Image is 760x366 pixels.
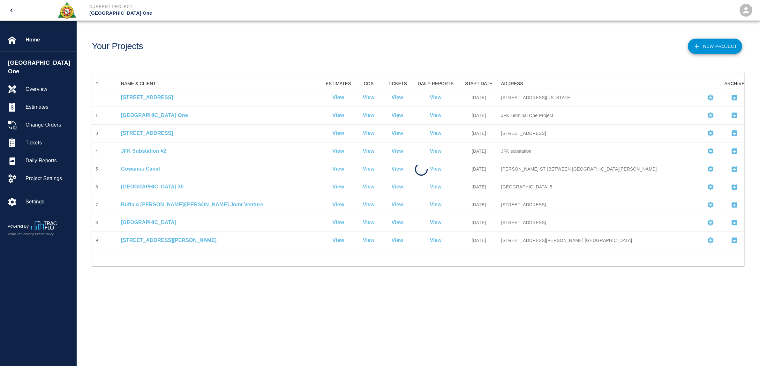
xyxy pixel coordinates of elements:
[95,201,98,208] div: 7
[333,237,344,244] a: View
[121,237,319,244] a: [STREET_ADDRESS][PERSON_NAME]
[430,147,442,155] a: View
[460,89,498,107] div: [DATE]
[89,4,415,10] p: Current Project
[33,232,54,236] a: Privacy Policy
[392,112,403,119] a: View
[392,183,403,191] a: View
[121,112,319,119] p: [GEOGRAPHIC_DATA] One
[121,219,319,226] a: [GEOGRAPHIC_DATA]
[26,121,71,129] span: Change Orders
[8,232,32,236] a: Terms of Service
[392,147,403,155] a: View
[8,59,73,76] span: [GEOGRAPHIC_DATA] One
[326,78,351,89] div: ESTIMATES
[333,129,344,137] a: View
[26,103,71,111] span: Estimates
[704,198,717,211] button: Settings
[728,335,760,366] iframe: Chat Widget
[364,78,374,89] div: COS
[460,214,498,232] div: [DATE]
[430,237,442,244] p: View
[363,165,375,173] a: View
[704,216,717,229] button: Settings
[333,165,344,173] a: View
[460,160,498,178] div: [DATE]
[501,201,699,208] div: [STREET_ADDRESS]
[704,234,717,247] button: Settings
[95,130,98,136] div: 3
[430,129,442,137] p: View
[460,78,498,89] div: START DATE
[89,10,415,17] p: [GEOGRAPHIC_DATA] One
[121,147,319,155] a: JFK Substation #2
[363,201,375,209] a: View
[121,165,319,173] a: Gowanus Canal
[26,36,71,44] span: Home
[26,175,71,182] span: Project Settings
[92,41,143,52] h1: Your Projects
[460,143,498,160] div: [DATE]
[354,78,383,89] div: COS
[333,201,344,209] p: View
[363,237,375,244] p: View
[121,94,319,101] p: [STREET_ADDRESS]
[418,78,454,89] div: DAILY REPORTS
[392,165,403,173] a: View
[724,78,744,89] div: ARCHIVE
[430,112,442,119] p: View
[121,201,319,209] p: Buffalo [PERSON_NAME]/[PERSON_NAME] Joint Venture
[719,78,750,89] div: ARCHIVE
[26,85,71,93] span: Overview
[501,184,699,190] div: [GEOGRAPHIC_DATA] 5
[95,78,98,89] div: #
[363,183,375,191] p: View
[363,147,375,155] a: View
[121,129,319,137] p: [STREET_ADDRESS]
[322,78,354,89] div: ESTIMATES
[363,129,375,137] p: View
[333,94,344,101] a: View
[32,232,33,236] span: |
[430,165,442,173] a: View
[430,94,442,101] p: View
[501,166,699,172] div: [PERSON_NAME] ST (BETWEEN [GEOGRAPHIC_DATA][PERSON_NAME]
[26,198,71,206] span: Settings
[430,201,442,209] a: View
[31,221,57,230] img: TracFlo
[460,232,498,250] div: [DATE]
[95,237,98,244] div: 9
[95,148,98,154] div: 4
[688,39,742,54] button: New Project
[460,196,498,214] div: [DATE]
[363,219,375,226] p: View
[704,145,717,157] button: Settings
[363,112,375,119] p: View
[430,219,442,226] p: View
[412,78,460,89] div: DAILY REPORTS
[392,237,403,244] a: View
[333,219,344,226] a: View
[392,201,403,209] a: View
[4,3,19,18] button: open drawer
[363,94,375,101] a: View
[501,219,699,226] div: [STREET_ADDRESS]
[92,78,118,89] div: #
[392,129,403,137] a: View
[465,78,493,89] div: START DATE
[460,107,498,125] div: [DATE]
